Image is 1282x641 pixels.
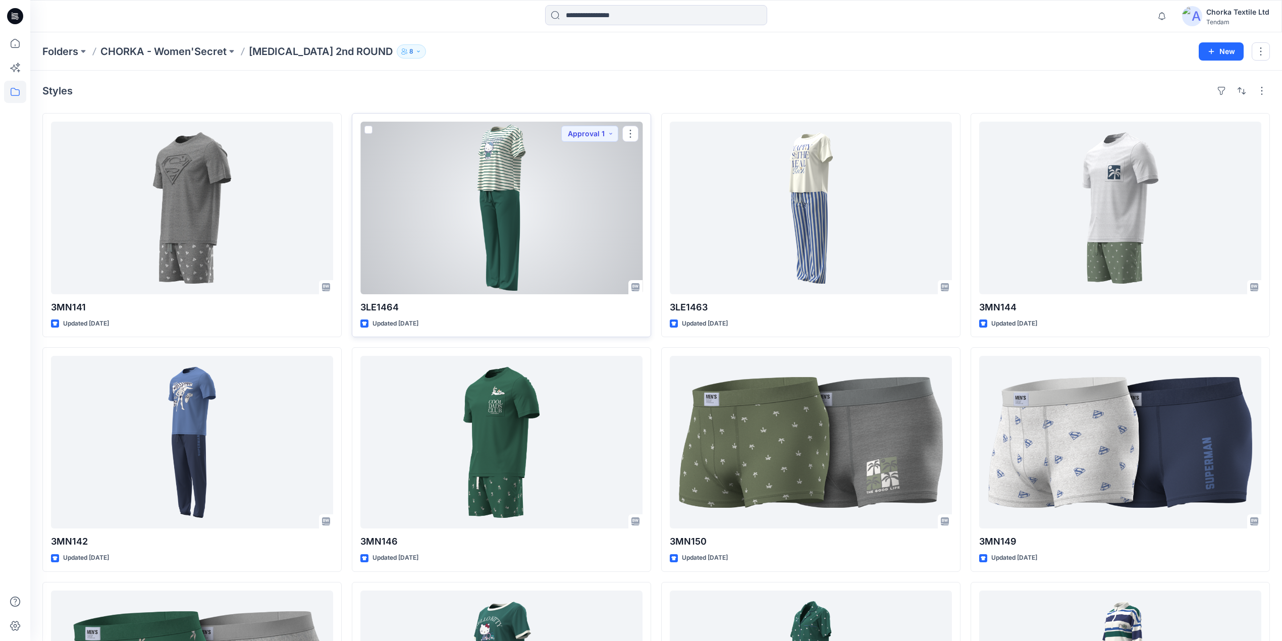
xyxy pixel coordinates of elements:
p: 8 [409,46,413,57]
button: New [1199,42,1244,61]
p: Updated [DATE] [682,318,728,329]
p: 3MN149 [979,535,1261,549]
a: 3LE1463 [670,122,952,294]
p: [MEDICAL_DATA] 2nd ROUND [249,44,393,59]
p: Updated [DATE] [372,553,418,563]
p: 3MN150 [670,535,952,549]
p: 3LE1463 [670,300,952,314]
a: 3LE1464 [360,122,643,294]
p: 3MN141 [51,300,333,314]
p: Updated [DATE] [63,553,109,563]
a: 3MN150 [670,356,952,528]
p: Updated [DATE] [682,553,728,563]
a: CHORKA - Women'Secret [100,44,227,59]
p: 3LE1464 [360,300,643,314]
h4: Styles [42,85,73,97]
a: Folders [42,44,78,59]
a: 3MN144 [979,122,1261,294]
button: 8 [397,44,426,59]
a: 3MN149 [979,356,1261,528]
a: 3MN141 [51,122,333,294]
p: 3MN144 [979,300,1261,314]
div: Chorka Textile Ltd [1206,6,1269,18]
p: Updated [DATE] [372,318,418,329]
p: 3MN142 [51,535,333,549]
a: 3MN146 [360,356,643,528]
a: 3MN142 [51,356,333,528]
div: Tendam [1206,18,1269,26]
p: Updated [DATE] [63,318,109,329]
p: Updated [DATE] [991,318,1037,329]
p: Updated [DATE] [991,553,1037,563]
p: 3MN146 [360,535,643,549]
img: avatar [1182,6,1202,26]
